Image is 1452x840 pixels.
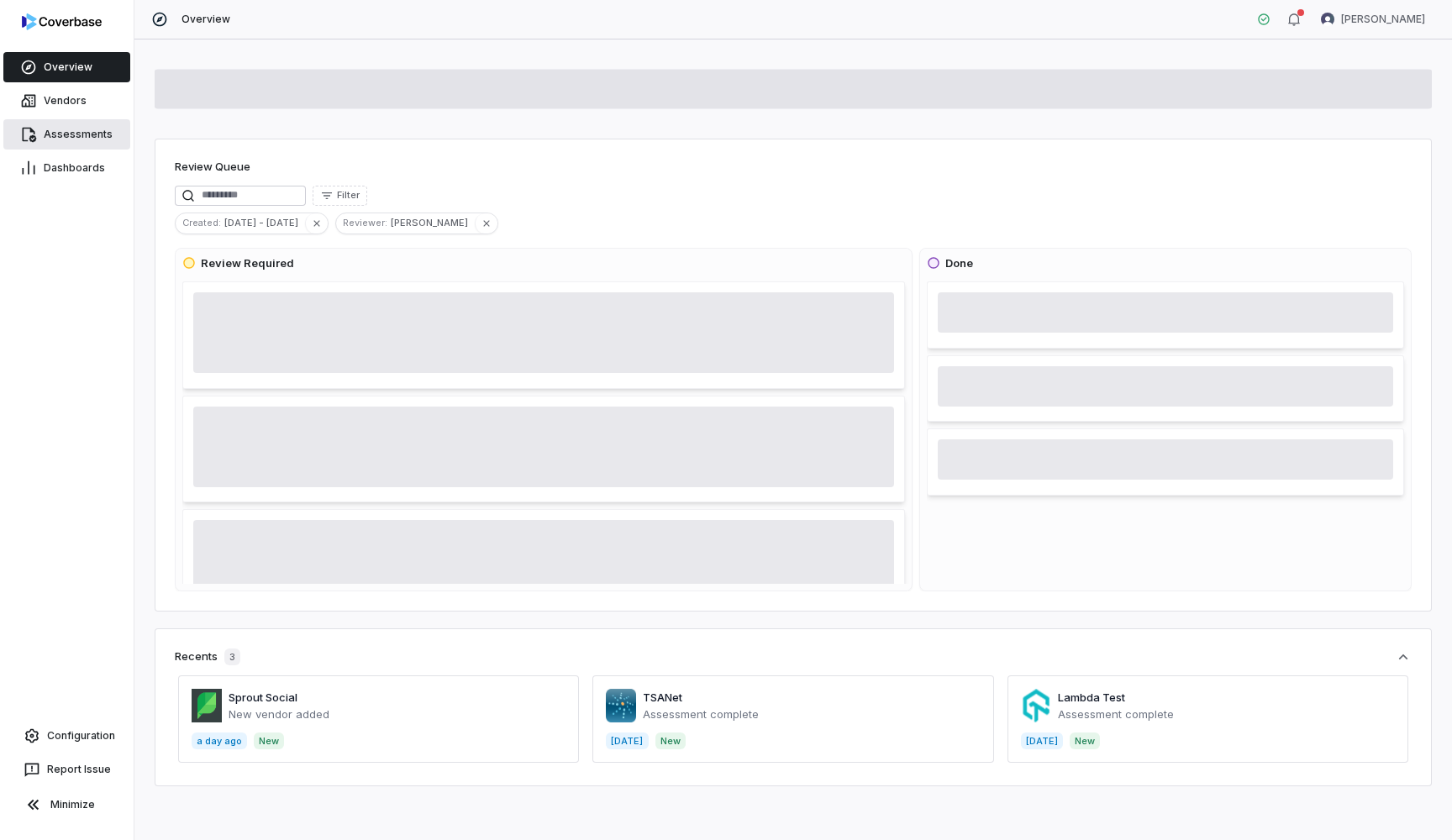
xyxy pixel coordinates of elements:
[175,648,1412,665] button: Recents3
[44,94,87,108] span: Vendors
[391,215,475,230] span: [PERSON_NAME]
[3,52,130,82] a: Overview
[7,788,127,822] button: Minimize
[7,721,127,751] a: Configuration
[945,255,973,272] h3: Done
[643,690,682,704] a: TSANet
[224,215,305,230] span: [DATE] - [DATE]
[44,161,105,175] span: Dashboards
[313,186,367,206] button: Filter
[175,648,240,665] div: Recents
[336,215,391,230] span: Reviewer :
[1058,690,1125,704] a: Lambda Test
[44,60,92,74] span: Overview
[1311,7,1435,32] button: Garima Dhaundiyal avatar[PERSON_NAME]
[224,648,240,665] span: 3
[1321,13,1334,26] img: Garima Dhaundiyal avatar
[47,729,115,743] span: Configuration
[3,119,130,150] a: Assessments
[47,763,111,776] span: Report Issue
[229,690,297,704] a: Sprout Social
[3,153,130,183] a: Dashboards
[181,13,230,26] span: Overview
[1341,13,1425,26] span: [PERSON_NAME]
[175,159,250,176] h1: Review Queue
[3,86,130,116] a: Vendors
[50,798,95,811] span: Minimize
[44,128,113,141] span: Assessments
[337,189,360,202] span: Filter
[201,255,294,272] h3: Review Required
[7,754,127,785] button: Report Issue
[176,215,224,230] span: Created :
[22,13,102,30] img: logo-D7KZi-bG.svg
